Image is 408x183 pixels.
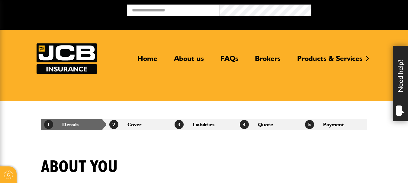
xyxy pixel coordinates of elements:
li: Payment [302,119,367,130]
button: Broker Login [311,5,403,14]
li: Quote [237,119,302,130]
li: Cover [106,119,172,130]
span: 4 [240,120,249,129]
a: FAQs [216,54,243,68]
a: JCB Insurance Services [37,43,97,74]
a: About us [169,54,208,68]
div: Need help? [393,46,408,121]
h1: About you [41,157,118,177]
span: 1 [44,120,53,129]
img: JCB Insurance Services logo [37,43,97,74]
span: 2 [109,120,118,129]
a: Products & Services [293,54,367,68]
span: 3 [175,120,184,129]
li: Details [41,119,106,130]
a: Home [133,54,162,68]
a: Brokers [250,54,285,68]
span: 5 [305,120,314,129]
li: Liabilities [172,119,237,130]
